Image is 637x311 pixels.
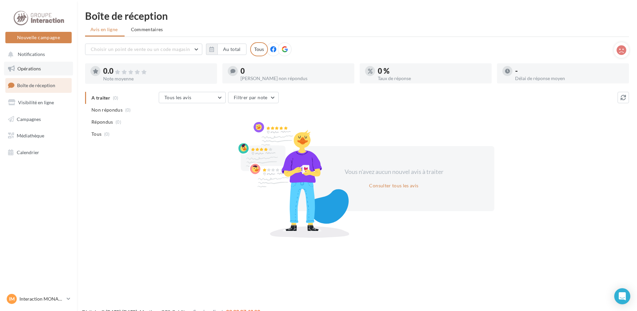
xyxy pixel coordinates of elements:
[5,293,72,305] a: IM Interaction MONACO
[18,52,45,57] span: Notifications
[4,62,73,76] a: Opérations
[515,76,624,81] div: Délai de réponse moyen
[4,145,73,160] a: Calendrier
[103,67,212,75] div: 0.0
[515,67,624,75] div: -
[5,32,72,43] button: Nouvelle campagne
[206,44,246,55] button: Au total
[4,129,73,143] a: Médiathèque
[4,112,73,126] a: Campagnes
[125,107,131,113] span: (0)
[614,288,630,304] div: Open Intercom Messenger
[164,95,192,100] span: Tous les avis
[17,149,39,155] span: Calendrier
[366,182,421,190] button: Consulter tous les avis
[228,92,279,103] button: Filtrer par note
[17,66,41,71] span: Opérations
[17,82,55,88] span: Boîte de réception
[91,119,113,125] span: Répondus
[85,44,202,55] button: Choisir un point de vente ou un code magasin
[19,296,64,302] p: Interaction MONACO
[116,119,121,125] span: (0)
[9,296,15,302] span: IM
[91,46,190,52] span: Choisir un point de vente ou un code magasin
[240,67,349,75] div: 0
[91,107,123,113] span: Non répondus
[240,76,349,81] div: [PERSON_NAME] non répondus
[217,44,246,55] button: Au total
[131,26,163,33] span: Commentaires
[336,168,451,176] div: Vous n'avez aucun nouvel avis à traiter
[17,133,44,138] span: Médiathèque
[378,76,486,81] div: Taux de réponse
[378,67,486,75] div: 0 %
[85,11,629,21] div: Boîte de réception
[91,131,101,137] span: Tous
[18,100,54,105] span: Visibilité en ligne
[103,76,212,81] div: Note moyenne
[4,96,73,110] a: Visibilité en ligne
[159,92,226,103] button: Tous les avis
[104,131,110,137] span: (0)
[4,78,73,92] a: Boîte de réception
[17,116,41,122] span: Campagnes
[250,42,268,56] div: Tous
